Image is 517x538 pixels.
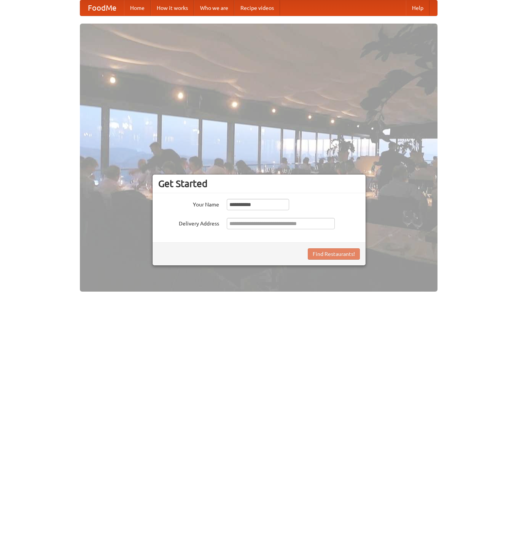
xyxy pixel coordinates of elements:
[124,0,151,16] a: Home
[151,0,194,16] a: How it works
[158,199,219,208] label: Your Name
[158,178,360,189] h3: Get Started
[80,0,124,16] a: FoodMe
[406,0,430,16] a: Help
[158,218,219,227] label: Delivery Address
[308,248,360,260] button: Find Restaurants!
[234,0,280,16] a: Recipe videos
[194,0,234,16] a: Who we are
